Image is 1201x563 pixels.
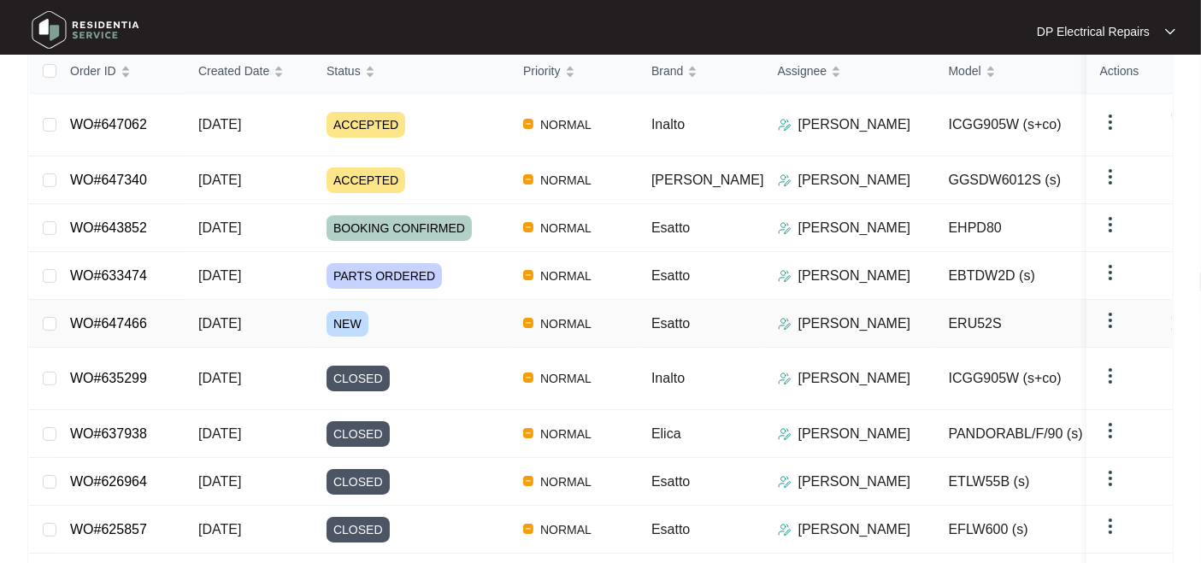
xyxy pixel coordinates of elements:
img: Assigner Icon [778,427,792,441]
span: [DATE] [198,117,241,132]
span: Order ID [70,62,116,80]
img: Vercel Logo [523,372,533,383]
span: BOOKING CONFIRMED [327,215,472,241]
span: Created Date [198,62,269,80]
td: ICGG905W (s+co) [935,94,1106,156]
img: Assigner Icon [778,118,792,132]
span: NORMAL [533,170,598,191]
span: NORMAL [533,314,598,334]
a: WO#637938 [70,426,147,441]
img: Assigner Icon [778,221,792,235]
img: dropdown arrow [1100,366,1121,386]
td: ETLW55B (s) [935,458,1106,506]
img: dropdown arrow [1100,516,1121,537]
span: ACCEPTED [327,167,405,193]
a: WO#635299 [70,371,147,385]
img: Vercel Logo [523,222,533,232]
span: [PERSON_NAME] [651,173,764,187]
span: Elica [651,426,681,441]
img: Vercel Logo [523,428,533,438]
span: Esatto [651,474,690,489]
img: dropdown arrow [1100,112,1121,132]
img: Vercel Logo [523,524,533,534]
span: Esatto [651,220,690,235]
img: dropdown arrow [1100,167,1121,187]
img: dropdown arrow [1100,310,1121,331]
th: Assignee [764,49,935,94]
a: WO#647466 [70,316,147,331]
a: WO#643852 [70,220,147,235]
img: Assigner Icon [778,475,792,489]
span: CLOSED [327,517,390,542]
span: [DATE] [198,173,241,187]
span: [DATE] [198,316,241,331]
span: NEW [327,311,368,337]
span: NORMAL [533,114,598,135]
span: CLOSED [327,469,390,495]
img: Vercel Logo [523,174,533,185]
td: PANDORABL/F/90 (s) [935,410,1106,458]
img: Vercel Logo [523,476,533,486]
td: ERU52S [935,300,1106,348]
span: [DATE] [198,268,241,283]
span: [DATE] [198,220,241,235]
th: Model [935,49,1106,94]
span: NORMAL [533,519,598,540]
img: Assigner Icon [778,317,792,331]
span: Inalto [651,371,685,385]
span: Model [949,62,981,80]
span: [DATE] [198,474,241,489]
p: [PERSON_NAME] [798,424,911,444]
img: Assigner Icon [778,523,792,537]
span: Brand [651,62,683,80]
p: DP Electrical Repairs [1037,23,1150,40]
img: dropdown arrow [1100,420,1121,441]
a: WO#633474 [70,268,147,283]
p: [PERSON_NAME] [798,368,911,389]
th: Status [313,49,509,94]
span: Inalto [651,117,685,132]
p: [PERSON_NAME] [798,218,911,238]
span: NORMAL [533,368,598,389]
p: [PERSON_NAME] [798,472,911,492]
span: Esatto [651,522,690,537]
th: Priority [509,49,638,94]
th: Brand [638,49,764,94]
span: NORMAL [533,424,598,444]
span: Assignee [778,62,827,80]
img: Assigner Icon [778,173,792,187]
p: [PERSON_NAME] [798,114,911,135]
th: Order ID [56,49,185,94]
a: WO#625857 [70,522,147,537]
td: EFLW600 (s) [935,506,1106,554]
img: dropdown arrow [1165,27,1175,36]
p: [PERSON_NAME] [798,266,911,286]
a: WO#626964 [70,474,147,489]
img: Vercel Logo [523,119,533,129]
span: ACCEPTED [327,112,405,138]
span: [DATE] [198,371,241,385]
img: Assigner Icon [778,269,792,283]
span: [DATE] [198,522,241,537]
span: Status [327,62,361,80]
span: NORMAL [533,472,598,492]
img: residentia service logo [26,4,145,56]
img: dropdown arrow [1100,262,1121,283]
p: [PERSON_NAME] [798,170,911,191]
span: CLOSED [327,421,390,447]
th: Actions [1086,49,1172,94]
td: ICGG905W (s+co) [935,348,1106,410]
img: Assigner Icon [778,372,792,385]
span: Priority [523,62,561,80]
img: Vercel Logo [523,318,533,328]
img: Vercel Logo [523,270,533,280]
td: EHPD80 [935,204,1106,252]
span: Esatto [651,268,690,283]
span: CLOSED [327,366,390,391]
span: PARTS ORDERED [327,263,442,289]
th: Created Date [185,49,313,94]
span: NORMAL [533,218,598,238]
span: NORMAL [533,266,598,286]
img: dropdown arrow [1100,468,1121,489]
p: [PERSON_NAME] [798,519,911,540]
